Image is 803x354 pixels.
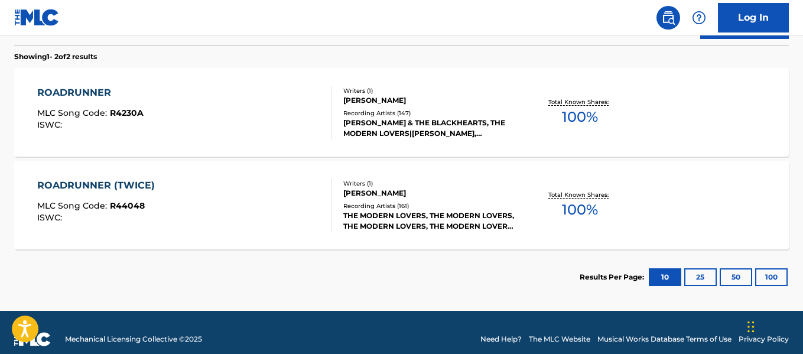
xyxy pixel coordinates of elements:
[343,210,516,232] div: THE MODERN LOVERS, THE MODERN LOVERS, THE MODERN LOVERS, THE MODERN LOVERS, THE MODERN LOVERS
[656,6,680,30] a: Public Search
[14,68,789,157] a: ROADRUNNERMLC Song Code:R4230AISWC:Writers (1)[PERSON_NAME]Recording Artists (147)[PERSON_NAME] &...
[14,161,789,249] a: ROADRUNNER (TWICE)MLC Song Code:R44048ISWC:Writers (1)[PERSON_NAME]Recording Artists (161)THE MOD...
[739,334,789,345] a: Privacy Policy
[37,119,65,130] span: ISWC :
[687,6,711,30] div: Help
[692,11,706,25] img: help
[562,106,598,128] span: 100 %
[597,334,732,345] a: Musical Works Database Terms of Use
[343,179,516,188] div: Writers ( 1 )
[343,188,516,199] div: [PERSON_NAME]
[718,3,789,33] a: Log In
[755,268,788,286] button: 100
[343,118,516,139] div: [PERSON_NAME] & THE BLACKHEARTS, THE MODERN LOVERS|[PERSON_NAME], [PERSON_NAME], [PERSON_NAME],TH...
[110,108,144,118] span: R4230A
[37,200,110,211] span: MLC Song Code :
[343,109,516,118] div: Recording Artists ( 147 )
[720,268,752,286] button: 50
[744,297,803,354] iframe: Chat Widget
[529,334,590,345] a: The MLC Website
[37,212,65,223] span: ISWC :
[684,268,717,286] button: 25
[580,272,647,282] p: Results Per Page:
[747,309,755,345] div: Drag
[548,190,612,199] p: Total Known Shares:
[343,95,516,106] div: [PERSON_NAME]
[562,199,598,220] span: 100 %
[110,200,145,211] span: R44048
[14,332,51,346] img: logo
[14,51,97,62] p: Showing 1 - 2 of 2 results
[649,268,681,286] button: 10
[480,334,522,345] a: Need Help?
[343,86,516,95] div: Writers ( 1 )
[37,108,110,118] span: MLC Song Code :
[661,11,675,25] img: search
[37,86,144,100] div: ROADRUNNER
[548,98,612,106] p: Total Known Shares:
[37,178,161,193] div: ROADRUNNER (TWICE)
[65,334,202,345] span: Mechanical Licensing Collective © 2025
[14,9,60,26] img: MLC Logo
[343,202,516,210] div: Recording Artists ( 161 )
